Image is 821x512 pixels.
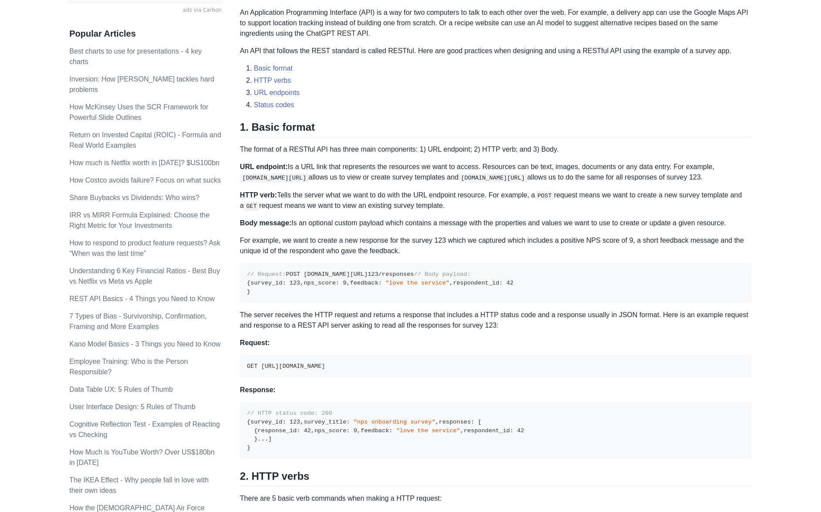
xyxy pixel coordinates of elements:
[460,427,463,434] span: ,
[240,191,277,199] strong: HTTP verb:
[282,419,286,425] span: :
[354,427,357,434] span: 9
[435,419,439,425] span: ,
[69,176,221,184] a: How Costco avoids failure? Focus on what sucks
[300,419,304,425] span: ,
[385,280,449,286] span: "love the service"
[396,427,460,434] span: "love the service"
[69,131,221,149] a: Return on Invested Capital (ROIC) - Formula and Real World Examples
[247,444,250,451] span: }
[240,144,752,155] p: The format of a RESTful API has three main components: 1) URL endpoint; 2) HTTP verb; and 3) Body.
[254,436,257,442] span: }
[254,64,293,72] a: Basic format
[290,280,300,286] span: 123
[240,190,752,211] p: Tells the server what we want to do with the URL endpoint resource. For example, a request means ...
[354,419,436,425] span: "nps onboarding survey"
[449,280,453,286] span: ,
[240,339,270,346] strong: Request:
[336,280,339,286] span: :
[517,427,524,434] span: 42
[282,280,286,286] span: :
[69,358,188,376] a: Employee Training: Who is the Person Responsible?
[247,419,250,425] span: {
[69,312,206,330] a: 7 Types of Bias - Survivorship, Confirmation, Framing and More Examples
[297,427,300,434] span: :
[507,280,514,286] span: 42
[471,419,474,425] span: :
[290,419,300,425] span: 123
[69,103,208,121] a: How McKinsey Uses the SCR Framework for Powerful Slide Outlines
[510,427,514,434] span: :
[240,121,752,137] h2: 1. Basic format
[240,470,752,486] h2: 2. HTTP verbs
[368,271,378,278] span: 123
[69,194,199,201] a: Share Buybacks vs Dividends: Who wins?
[69,159,220,166] a: How much is Netflix worth in [DATE]? $US100bn
[69,239,220,257] a: How to respond to product feature requests? Ask “When was the last time”
[69,267,220,285] a: Understanding 6 Key Financial Ratios - Best Buy vs Netflix vs Meta vs Apple
[240,162,752,183] p: Is a URL link that represents the resources we want to access. Resources can be text, images, doc...
[240,219,291,227] strong: Body message:
[247,280,250,286] span: {
[69,211,209,229] a: IRR vs MIRR Formula Explained: Choose the Right Metric for Your Investments
[478,419,481,425] span: [
[240,7,752,39] p: An Application Programming Interface (API) is a way for two computers to talk to each other over ...
[69,476,209,494] a: The IKEA Effect - Why people fall in love with their own ideas
[69,75,214,93] a: Inversion: How [PERSON_NAME] tackles hard problems
[499,280,503,286] span: :
[268,436,272,442] span: ]
[254,427,257,434] span: {
[69,448,215,466] a: How Much is YouTube Worth? Over US$180bn in [DATE]
[346,427,350,434] span: :
[69,403,196,410] a: User Interface Design: 5 Rules of Thumb
[69,7,222,14] a: ads via Carbon
[343,280,346,286] span: 9
[240,310,752,331] p: The server receives the HTTP request and returns a response that includes a HTTP status code and ...
[247,271,514,295] code: POST [DOMAIN_NAME][URL] /responses survey_id nps_score feedback respondent_id
[247,410,524,451] code: survey_id survey_title responses response_id nps_score feedback respondent_id ...
[304,427,311,434] span: 42
[300,280,304,286] span: ,
[247,363,325,370] code: GET [URL][DOMAIN_NAME]
[240,173,309,182] code: [DOMAIN_NAME][URL]
[240,218,752,228] p: Is an optional custom payload which contains a message with the properties and values we want to ...
[378,280,382,286] span: :
[254,89,300,96] a: URL endpoints
[244,202,259,210] code: GET
[247,288,250,295] span: }
[254,77,291,84] a: HTTP verbs
[240,46,752,56] p: An API that follows the REST standard is called RESTful. Here are good practices when designing a...
[69,386,173,393] a: Data Table UX: 5 Rules of Thumb
[69,47,202,65] a: Best charts to use for presentations - 4 key charts
[69,420,220,438] a: Cognitive Reflection Test - Examples of Reacting vs Checking
[240,493,752,504] p: There are 5 basic verb commands when making a HTTP request:
[346,280,350,286] span: ,
[346,419,350,425] span: :
[414,271,471,278] span: // Body payload:
[69,295,215,302] a: REST API Basics - 4 Things you Need to Know
[311,427,314,434] span: ,
[247,271,286,278] span: // Request:
[240,386,276,393] strong: Response:
[240,163,288,170] strong: URL endpoint:
[240,235,752,256] p: For example, we want to create a new response for the survey 123 which we captured which includes...
[535,191,554,200] code: POST
[389,427,392,434] span: :
[247,410,332,417] span: // HTTP status code: 200
[459,173,527,182] code: [DOMAIN_NAME][URL]
[69,340,220,348] a: Kano Model Basics - 3 Things you Need to Know
[254,101,294,109] a: Status codes
[357,427,361,434] span: ,
[69,28,222,39] h3: Popular Articles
